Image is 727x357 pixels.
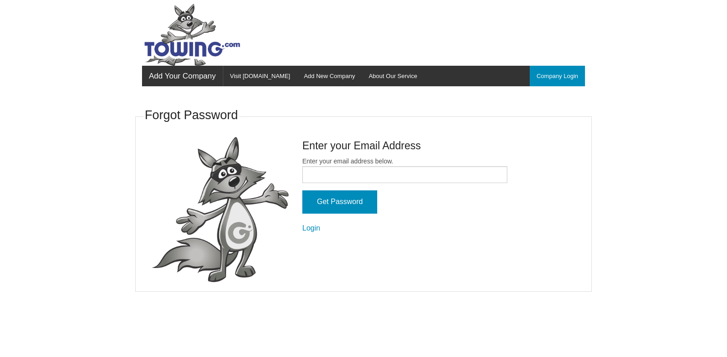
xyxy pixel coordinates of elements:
[145,107,238,124] h3: Forgot Password
[530,66,585,86] a: Company Login
[302,166,507,183] input: Enter your email address below.
[223,66,297,86] a: Visit [DOMAIN_NAME]
[142,66,223,86] a: Add Your Company
[302,138,507,153] h4: Enter your Email Address
[362,66,424,86] a: About Our Service
[297,66,362,86] a: Add New Company
[302,157,507,183] label: Enter your email address below.
[302,190,377,214] input: Get Password
[142,4,242,66] img: Towing.com Logo
[302,224,320,232] a: Login
[152,137,289,283] img: fox-Presenting.png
